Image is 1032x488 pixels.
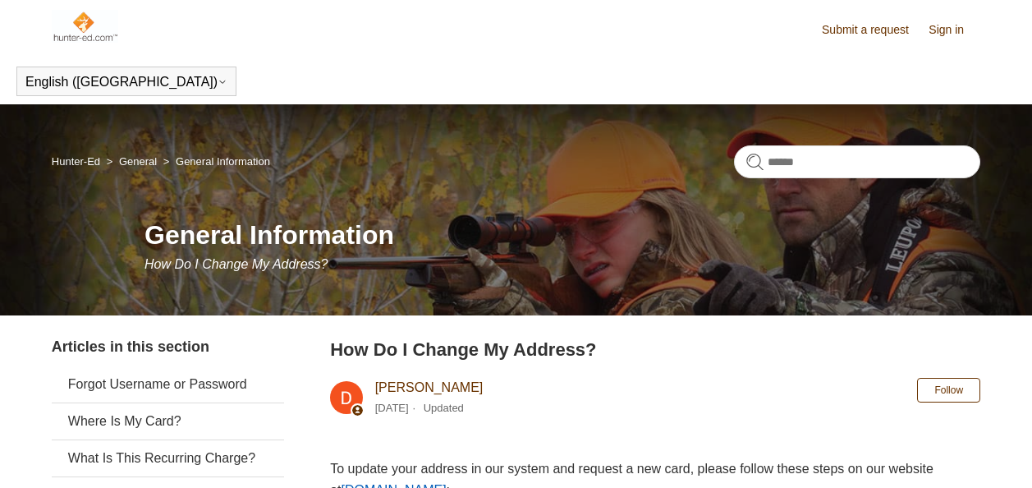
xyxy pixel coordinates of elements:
[103,155,160,168] li: General
[52,155,103,168] li: Hunter-Ed
[52,155,100,168] a: Hunter-Ed
[52,366,284,403] a: Forgot Username or Password
[144,257,328,271] span: How Do I Change My Address?
[144,215,980,255] h1: General Information
[25,75,227,90] button: English ([GEOGRAPHIC_DATA])
[822,21,925,39] a: Submit a request
[375,402,409,414] time: 03/04/2024, 10:52
[160,155,270,168] li: General Information
[52,10,118,43] img: Hunter-Ed Help Center home page
[52,440,284,476] a: What Is This Recurring Charge?
[424,402,464,414] li: Updated
[52,403,284,440] a: Where Is My Card?
[734,145,980,178] input: Search
[176,155,270,168] a: General Information
[330,336,980,363] h2: How Do I Change My Address?
[119,155,157,168] a: General
[929,21,980,39] a: Sign in
[375,380,484,394] a: [PERSON_NAME]
[52,338,209,355] span: Articles in this section
[917,378,980,403] button: Follow Article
